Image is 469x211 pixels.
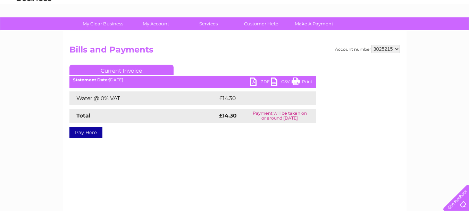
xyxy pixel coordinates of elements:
td: Water @ 0% VAT [69,91,217,105]
div: Clear Business is a trading name of Verastar Limited (registered in [GEOGRAPHIC_DATA] No. 3667643... [71,4,399,34]
a: Pay Here [69,127,102,138]
a: Energy [364,30,379,35]
b: Statement Date: [73,77,109,82]
a: Log out [446,30,462,35]
a: 0333 014 3131 [338,3,386,12]
td: Payment will be taken on or around [DATE] [244,109,316,123]
a: Water [347,30,360,35]
h2: Bills and Payments [69,45,400,58]
a: Telecoms [384,30,404,35]
div: [DATE] [69,78,316,82]
div: Account number [335,45,400,53]
a: Make A Payment [285,17,343,30]
a: Services [180,17,237,30]
a: PDF [250,78,271,88]
img: logo.png [16,18,52,39]
strong: £14.30 [219,112,237,119]
a: CSV [271,78,292,88]
a: My Account [127,17,184,30]
td: £14.30 [217,91,301,105]
strong: Total [76,112,91,119]
a: Current Invoice [69,65,174,75]
a: Print [292,78,312,88]
a: My Clear Business [74,17,132,30]
a: Customer Help [233,17,290,30]
a: Contact [423,30,440,35]
a: Blog [409,30,419,35]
